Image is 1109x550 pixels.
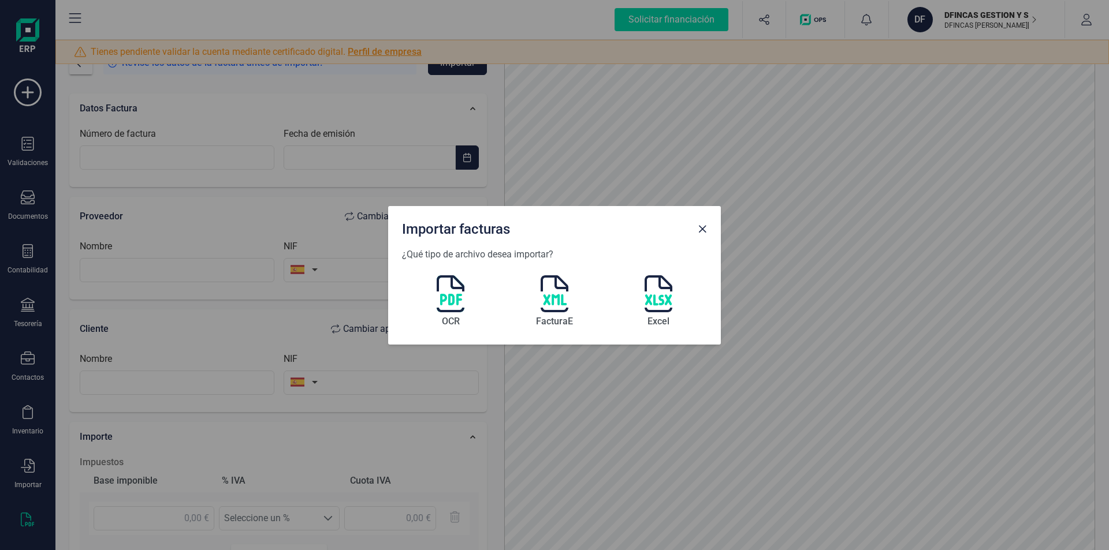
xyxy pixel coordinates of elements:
[647,315,669,328] span: Excel
[541,275,568,312] img: document-icon
[402,248,707,261] p: ¿Qué tipo de archivo desea importar?
[437,275,464,312] img: document-icon
[536,315,573,328] span: FacturaE
[693,220,712,238] button: Close
[645,275,672,312] img: document-icon
[397,215,693,238] div: Importar facturas
[442,315,460,328] span: OCR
